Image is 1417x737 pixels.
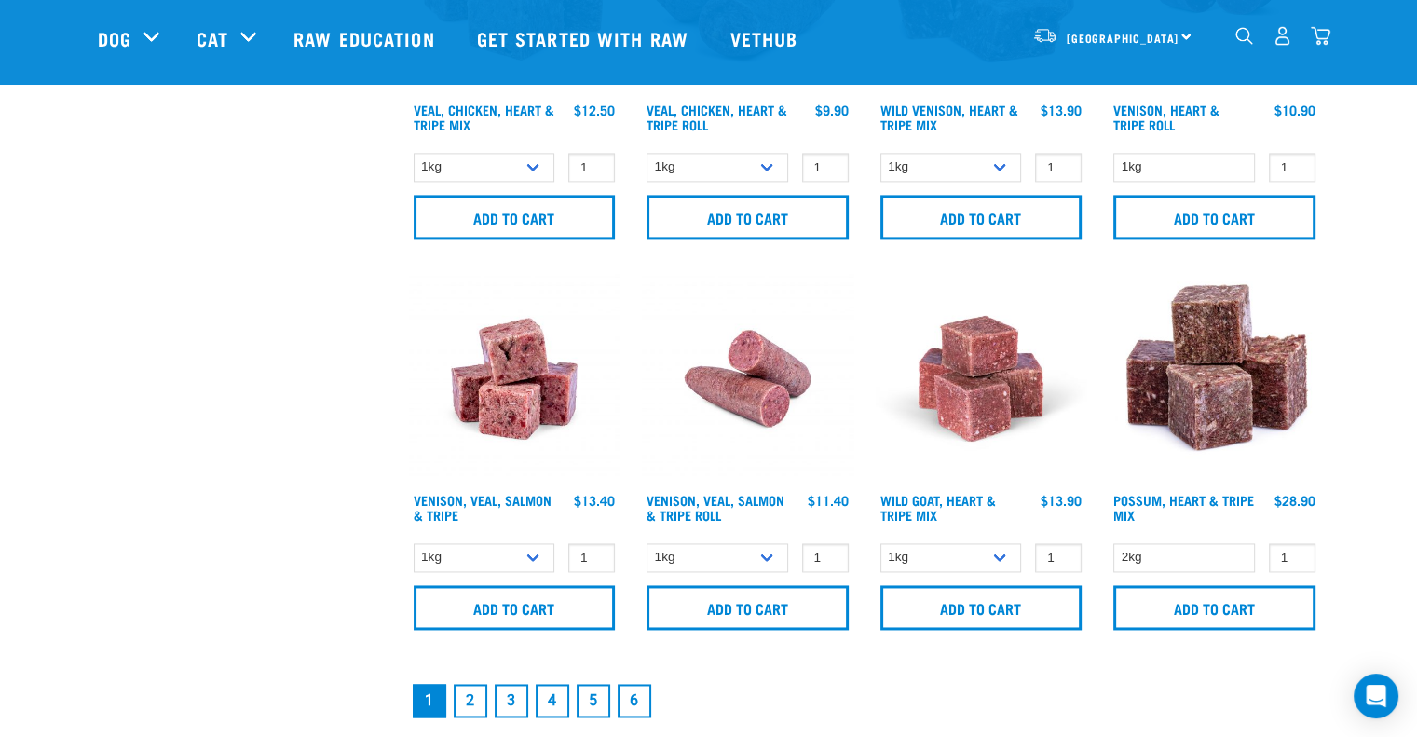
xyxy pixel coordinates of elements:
img: 1067 Possum Heart Tripe Mix 01 [1109,273,1320,485]
a: Page 1 [413,684,446,717]
div: $28.90 [1274,493,1315,508]
a: Veal, Chicken, Heart & Tripe Roll [647,106,787,128]
a: Venison, Heart & Tripe Roll [1113,106,1219,128]
a: Goto page 2 [454,684,487,717]
input: 1 [1035,153,1082,182]
input: Add to cart [647,195,849,239]
a: Vethub [712,1,822,75]
a: Venison, Veal, Salmon & Tripe Roll [647,497,784,518]
a: Veal, Chicken, Heart & Tripe Mix [414,106,554,128]
input: Add to cart [1113,195,1315,239]
img: Venison Veal Salmon Tripe 1651 [642,273,853,485]
a: Venison, Veal, Salmon & Tripe [414,497,552,518]
img: home-icon@2x.png [1311,26,1330,46]
div: $13.40 [574,493,615,508]
input: 1 [568,153,615,182]
a: Goto page 6 [618,684,651,717]
input: 1 [802,543,849,572]
img: user.png [1273,26,1292,46]
a: Dog [98,24,131,52]
input: Add to cart [880,195,1083,239]
input: 1 [568,543,615,572]
div: Open Intercom Messenger [1354,674,1398,718]
a: Possum, Heart & Tripe Mix [1113,497,1254,518]
div: $9.90 [815,102,849,117]
span: [GEOGRAPHIC_DATA] [1067,34,1179,41]
div: $12.50 [574,102,615,117]
a: Wild Goat, Heart & Tripe Mix [880,497,996,518]
input: 1 [802,153,849,182]
img: van-moving.png [1032,27,1057,44]
a: Wild Venison, Heart & Tripe Mix [880,106,1018,128]
div: $11.40 [808,493,849,508]
img: Venison Veal Salmon Tripe 1621 [409,273,620,485]
input: Add to cart [414,195,616,239]
a: Goto page 4 [536,684,569,717]
div: $13.90 [1041,102,1082,117]
a: Goto page 3 [495,684,528,717]
img: Goat Heart Tripe 8451 [876,273,1087,485]
input: 1 [1035,543,1082,572]
input: Add to cart [1113,585,1315,630]
a: Get started with Raw [458,1,712,75]
div: $10.90 [1274,102,1315,117]
nav: pagination [409,680,1320,721]
input: 1 [1269,153,1315,182]
input: 1 [1269,543,1315,572]
a: Raw Education [275,1,457,75]
a: Goto page 5 [577,684,610,717]
div: $13.90 [1041,493,1082,508]
input: Add to cart [880,585,1083,630]
input: Add to cart [647,585,849,630]
input: Add to cart [414,585,616,630]
img: home-icon-1@2x.png [1235,27,1253,45]
a: Cat [197,24,228,52]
